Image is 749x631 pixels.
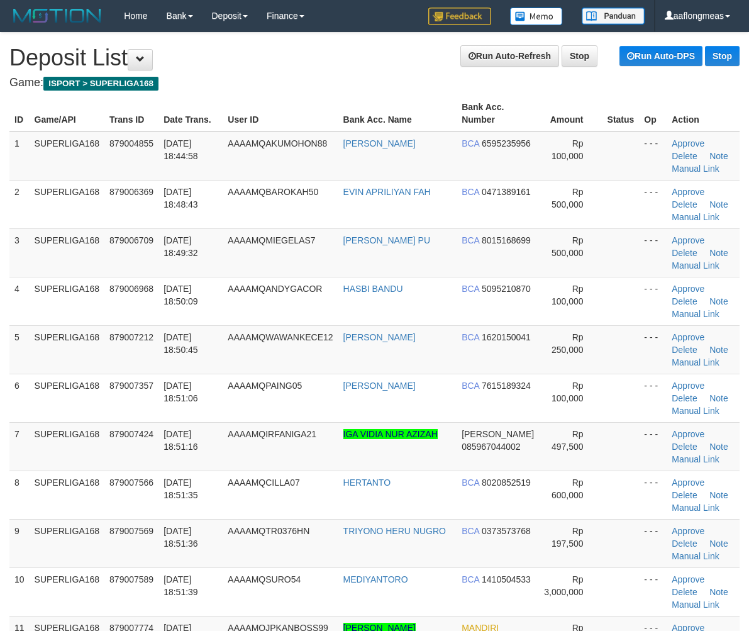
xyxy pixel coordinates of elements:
td: - - - [639,471,667,519]
a: Manual Link [672,309,719,319]
span: 879004855 [109,138,153,148]
a: Note [709,248,728,258]
a: [PERSON_NAME] PU [343,235,430,245]
span: 0471389161 [482,187,531,197]
td: - - - [639,374,667,422]
td: 8 [9,471,30,519]
span: [DATE] 18:48:43 [164,187,198,209]
span: [DATE] 18:51:36 [164,526,198,549]
td: - - - [639,180,667,228]
h4: Game: [9,77,740,89]
span: Rp 500,000 [552,187,584,209]
span: 1620150041 [482,332,531,342]
span: [DATE] 18:44:58 [164,138,198,161]
td: 4 [9,277,30,325]
td: SUPERLIGA168 [30,325,105,374]
a: HASBI BANDU [343,284,403,294]
td: SUPERLIGA168 [30,519,105,567]
span: [DATE] 18:51:39 [164,574,198,597]
a: Delete [672,587,697,597]
td: 9 [9,519,30,567]
a: [PERSON_NAME] [343,332,416,342]
td: 3 [9,228,30,277]
span: 879007357 [109,381,153,391]
span: BCA [462,381,479,391]
a: Manual Link [672,357,719,367]
td: SUPERLIGA168 [30,471,105,519]
span: 8015168699 [482,235,531,245]
a: Manual Link [672,600,719,610]
th: Status [602,96,640,131]
img: Feedback.jpg [428,8,491,25]
span: [PERSON_NAME] [462,429,534,439]
span: 879006968 [109,284,153,294]
a: Approve [672,284,704,294]
span: Rp 197,500 [552,526,584,549]
img: MOTION_logo.png [9,6,105,25]
td: SUPERLIGA168 [30,567,105,616]
a: Manual Link [672,551,719,561]
a: Note [709,199,728,209]
a: Delete [672,490,697,500]
a: [PERSON_NAME] [343,381,416,391]
a: Manual Link [672,212,719,222]
td: SUPERLIGA168 [30,180,105,228]
td: - - - [639,567,667,616]
span: 879007589 [109,574,153,584]
span: Rp 100,000 [552,284,584,306]
a: Run Auto-DPS [619,46,702,66]
a: EVIN APRILIYAN FAH [343,187,431,197]
a: Note [709,587,728,597]
span: Rp 3,000,000 [544,574,583,597]
span: [DATE] 18:50:09 [164,284,198,306]
a: Delete [672,539,697,549]
span: BCA [462,138,479,148]
a: Manual Link [672,503,719,513]
th: Date Trans. [158,96,223,131]
a: Stop [705,46,740,66]
span: 6595235956 [482,138,531,148]
span: 8020852519 [482,477,531,488]
span: 1410504533 [482,574,531,584]
a: Manual Link [672,406,719,416]
a: Note [709,539,728,549]
a: Note [709,151,728,161]
td: SUPERLIGA168 [30,277,105,325]
td: SUPERLIGA168 [30,374,105,422]
span: AAAAMQBAROKAH50 [228,187,318,197]
span: [DATE] 18:51:35 [164,477,198,500]
span: BCA [462,235,479,245]
span: 085967044002 [462,442,520,452]
a: Delete [672,345,697,355]
th: ID [9,96,30,131]
th: Action [667,96,740,131]
td: 5 [9,325,30,374]
img: Button%20Memo.svg [510,8,563,25]
th: Game/API [30,96,105,131]
h1: Deposit List [9,45,740,70]
a: Delete [672,296,697,306]
a: Approve [672,381,704,391]
a: Delete [672,442,697,452]
span: AAAAMQTR0376HN [228,526,309,536]
span: 879007569 [109,526,153,536]
td: 7 [9,422,30,471]
a: Delete [672,393,697,403]
a: Run Auto-Refresh [460,45,559,67]
span: AAAAMQPAING05 [228,381,302,391]
span: Rp 500,000 [552,235,584,258]
span: Rp 497,500 [552,429,584,452]
a: Approve [672,138,704,148]
span: AAAAMQANDYGACOR [228,284,322,294]
a: Approve [672,574,704,584]
a: Approve [672,477,704,488]
th: User ID [223,96,338,131]
td: SUPERLIGA168 [30,228,105,277]
span: BCA [462,574,479,584]
span: Rp 100,000 [552,381,584,403]
a: Approve [672,429,704,439]
span: 7615189324 [482,381,531,391]
span: [DATE] 18:51:16 [164,429,198,452]
td: - - - [639,519,667,567]
span: 0373573768 [482,526,531,536]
